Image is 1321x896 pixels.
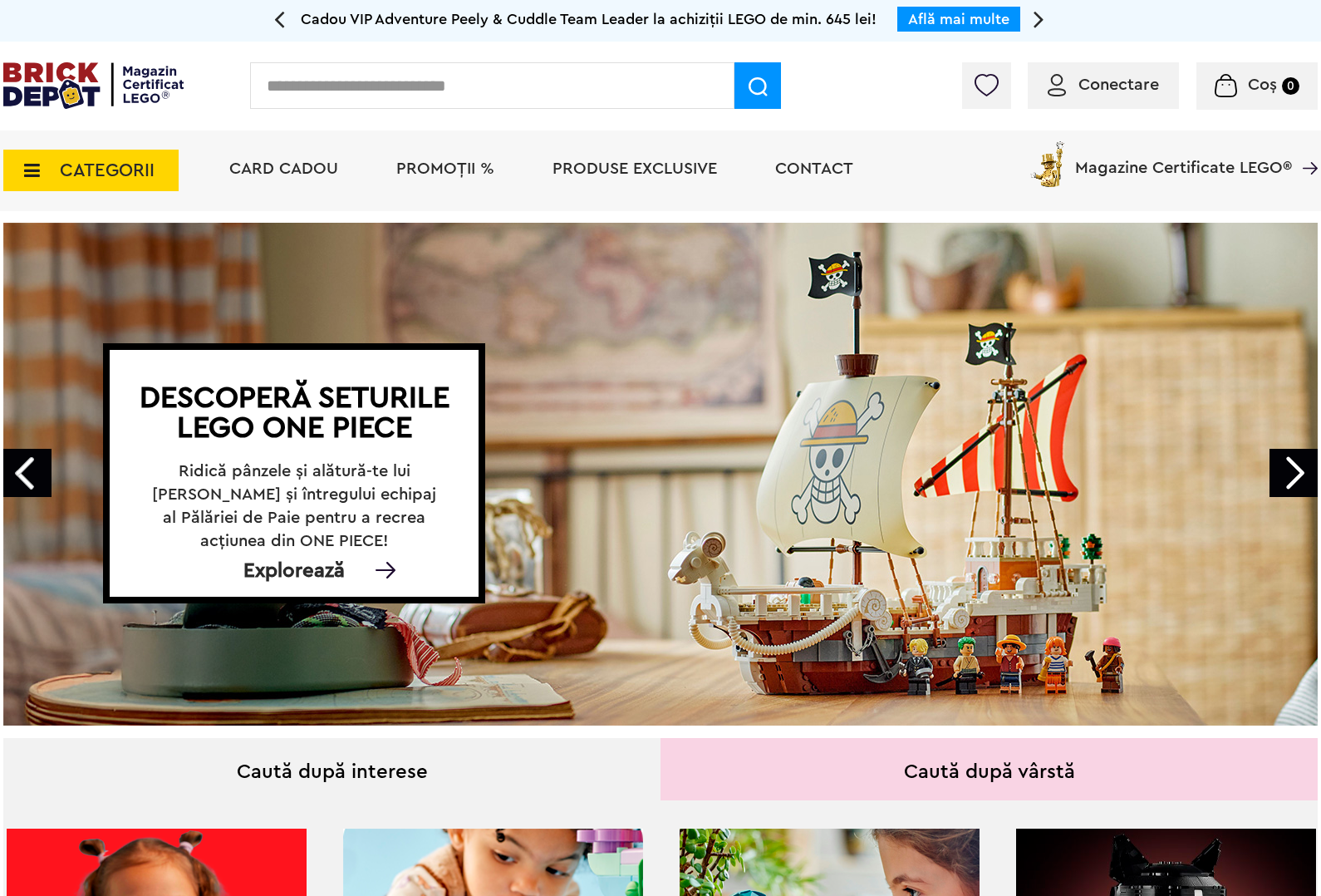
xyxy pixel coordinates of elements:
[1078,76,1159,93] span: Conectare
[3,738,660,800] div: Caută după interese
[229,160,338,177] a: Card Cadou
[1075,138,1292,176] span: Magazine Certificate LEGO®
[1248,76,1277,93] span: Coș
[146,460,441,529] h2: Ridică pânzele și alătură-te lui [PERSON_NAME] și întregului echipaj al Pălăriei de Paie pentru a...
[369,562,402,578] img: Explorează
[552,160,717,177] a: Produse exclusive
[301,12,877,27] span: Cadou VIP Adventure Peely & Cuddle Team Leader la achiziții LEGO de min. 645 lei!
[1269,449,1318,497] a: Next
[3,223,1318,726] a: Descoperă seturile LEGO ONE PIECERidică pânzele și alătură-te lui [PERSON_NAME] și întregului ech...
[396,160,494,177] a: PROMOȚII %
[1282,77,1299,95] small: 0
[1292,138,1318,155] a: Magazine Certificate LEGO®
[3,449,52,497] a: Prev
[1048,76,1159,93] a: Conectare
[660,738,1318,800] div: Caută după vârstă
[110,563,479,579] div: Explorează
[60,161,155,180] span: CATEGORII
[775,160,853,177] a: Contact
[908,12,1009,27] a: Află mai multe
[128,383,460,443] h1: Descoperă seturile LEGO ONE PIECE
